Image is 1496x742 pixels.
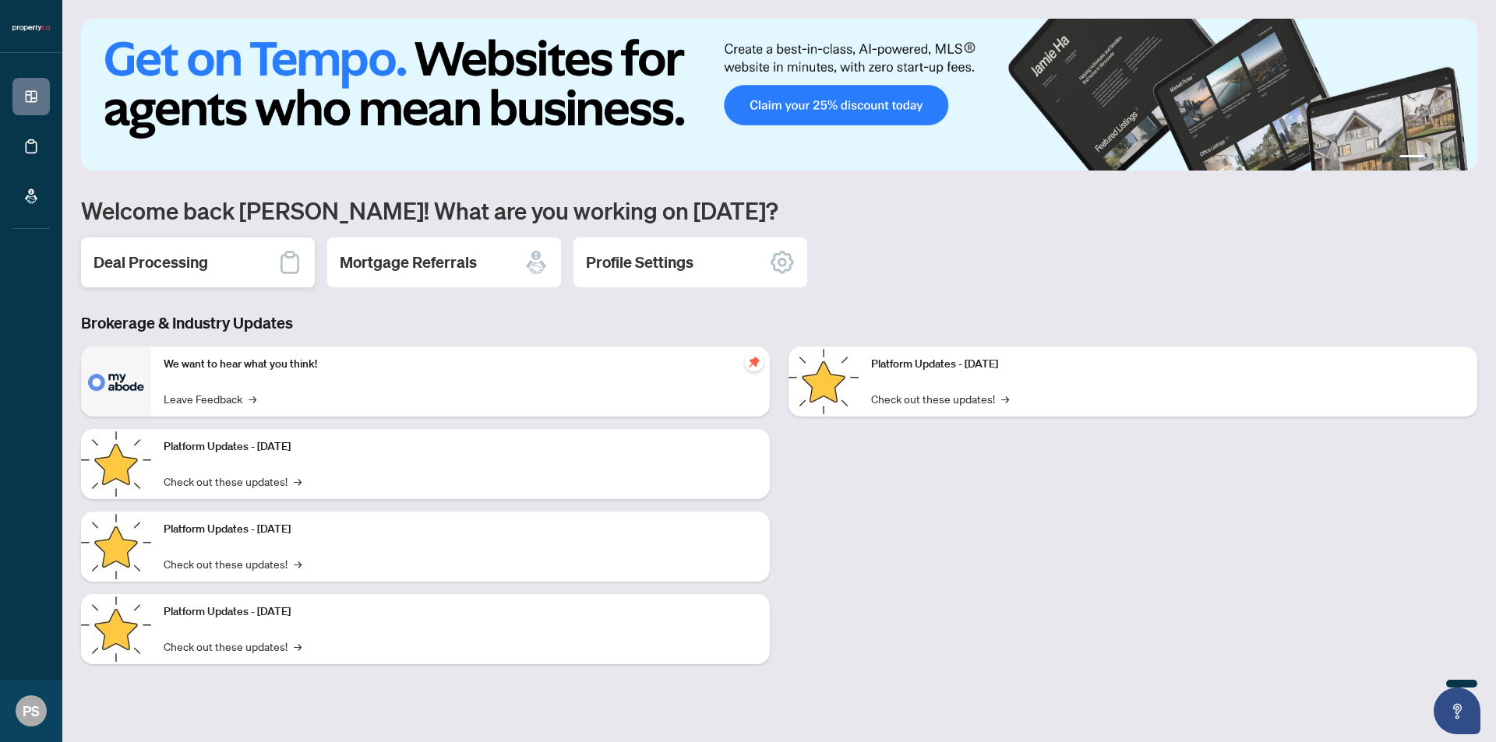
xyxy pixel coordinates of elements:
[81,512,151,582] img: Platform Updates - July 21, 2025
[164,390,256,407] a: Leave Feedback→
[1431,155,1437,161] button: 2
[164,356,757,373] p: We want to hear what you think!
[81,19,1477,171] img: Slide 0
[294,555,302,572] span: →
[164,638,302,655] a: Check out these updates!→
[164,521,757,538] p: Platform Updates - [DATE]
[586,251,693,273] h2: Profile Settings
[81,312,1477,334] h3: Brokerage & Industry Updates
[81,346,151,417] img: We want to hear what you think!
[294,638,302,655] span: →
[789,346,859,417] img: Platform Updates - June 23, 2025
[164,603,757,621] p: Platform Updates - [DATE]
[164,438,757,455] p: Platform Updates - [DATE]
[1399,155,1424,161] button: 1
[81,195,1477,225] h1: Welcome back [PERSON_NAME]! What are you working on [DATE]?
[23,700,40,722] span: PS
[871,356,1465,373] p: Platform Updates - [DATE]
[81,594,151,664] img: Platform Updates - July 8, 2025
[1443,155,1449,161] button: 3
[871,390,1009,407] a: Check out these updates!→
[12,23,50,33] img: logo
[294,473,302,490] span: →
[93,251,208,273] h2: Deal Processing
[745,353,764,371] span: pushpin
[164,555,302,572] a: Check out these updates!→
[1455,155,1462,161] button: 4
[249,390,256,407] span: →
[164,473,302,490] a: Check out these updates!→
[1434,687,1480,734] button: Open asap
[81,429,151,499] img: Platform Updates - September 16, 2025
[1001,390,1009,407] span: →
[340,251,477,273] h2: Mortgage Referrals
